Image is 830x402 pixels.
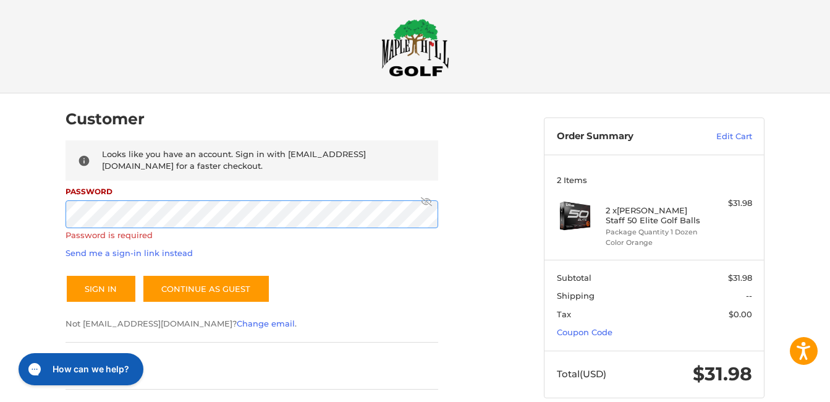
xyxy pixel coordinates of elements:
[66,186,438,197] label: Password
[142,275,270,303] a: Continue as guest
[557,273,591,283] span: Subtotal
[12,349,147,390] iframe: Gorgias live chat messenger
[557,291,595,301] span: Shipping
[557,175,752,185] h3: 2 Items
[66,318,438,330] p: Not [EMAIL_ADDRESS][DOMAIN_NAME]? .
[102,149,366,171] span: Looks like you have an account. Sign in with [EMAIL_ADDRESS][DOMAIN_NAME] for a faster checkout.
[557,309,571,319] span: Tax
[746,291,752,301] span: --
[557,368,606,380] span: Total (USD)
[606,237,700,248] li: Color Orange
[557,130,690,143] h3: Order Summary
[66,248,193,258] a: Send me a sign-in link instead
[66,230,438,240] label: Password is required
[381,19,449,77] img: Maple Hill Golf
[606,227,700,237] li: Package Quantity 1 Dozen
[66,109,145,129] h2: Customer
[66,275,137,303] button: Sign In
[729,309,752,319] span: $0.00
[690,130,752,143] a: Edit Cart
[606,205,700,226] h4: 2 x [PERSON_NAME] Staff 50 Elite Golf Balls
[557,327,612,337] a: Coupon Code
[728,273,752,283] span: $31.98
[703,197,752,210] div: $31.98
[237,319,295,328] a: Change email
[693,362,752,385] span: $31.98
